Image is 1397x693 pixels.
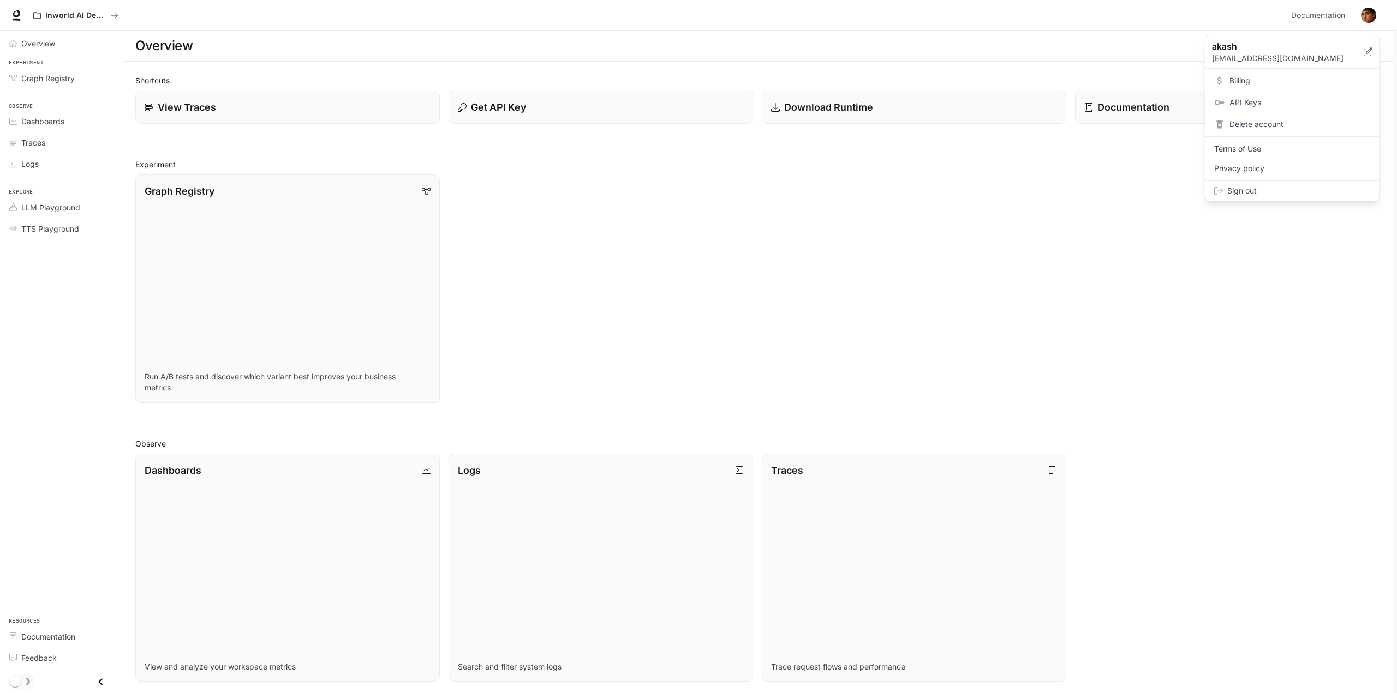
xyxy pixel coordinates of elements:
span: Terms of Use [1214,143,1370,154]
span: Privacy policy [1214,163,1370,174]
a: Terms of Use [1208,139,1377,159]
div: Sign out [1205,181,1379,201]
span: Billing [1229,75,1370,86]
div: akash[EMAIL_ADDRESS][DOMAIN_NAME] [1205,35,1379,69]
a: Billing [1208,71,1377,91]
span: Delete account [1229,119,1370,130]
a: Privacy policy [1208,159,1377,178]
div: Delete account [1208,115,1377,134]
p: akash [1212,40,1346,53]
span: Sign out [1227,185,1370,196]
span: API Keys [1229,97,1370,108]
a: API Keys [1208,93,1377,112]
p: [EMAIL_ADDRESS][DOMAIN_NAME] [1212,53,1364,64]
